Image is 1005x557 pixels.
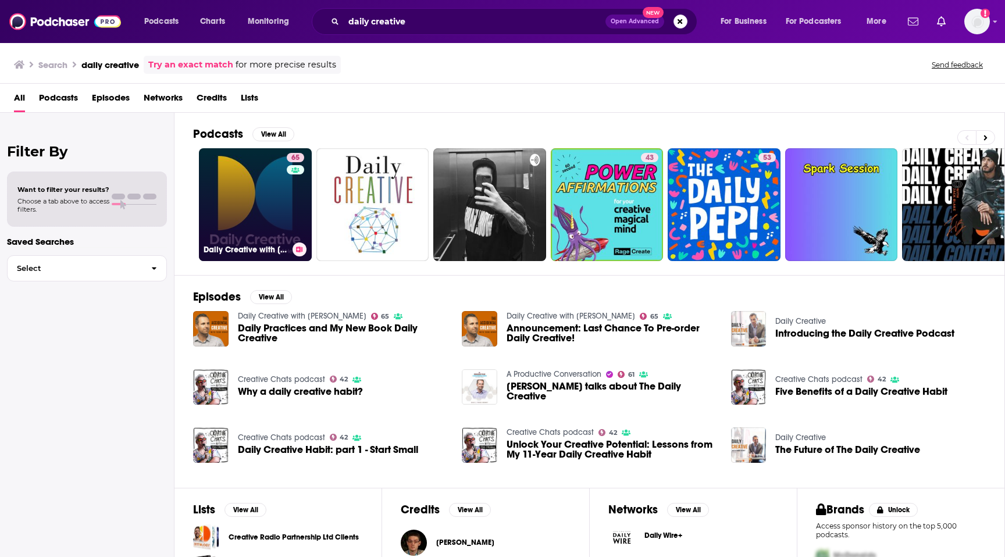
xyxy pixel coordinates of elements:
[238,387,363,397] a: Why a daily creative habit?
[287,153,304,162] a: 65
[197,88,227,112] span: Credits
[401,530,427,556] img: Thomas Munier
[371,313,390,320] a: 65
[763,152,771,164] span: 53
[869,503,918,517] button: Unlock
[330,376,348,383] a: 42
[507,323,717,343] a: Announcement: Last Chance To Pre-order Daily Creative!
[605,15,664,28] button: Open AdvancedNew
[9,10,121,33] img: Podchaser - Follow, Share and Rate Podcasts
[608,524,635,551] img: Daily Wire+ logo
[238,433,325,442] a: Creative Chats podcast
[340,435,348,440] span: 42
[507,427,594,437] a: Creative Chats podcast
[148,58,233,72] a: Try an exact match
[224,503,266,517] button: View All
[401,502,491,517] a: CreditsView All
[608,502,709,517] a: NetworksView All
[650,314,658,319] span: 65
[608,524,778,551] a: Daily Wire+ logoDaily Wire+
[38,59,67,70] h3: Search
[381,314,389,319] span: 65
[193,12,232,31] a: Charts
[775,316,826,326] a: Daily Creative
[436,538,494,547] span: [PERSON_NAME]
[248,13,289,30] span: Monitoring
[640,313,658,320] a: 65
[193,290,241,304] h2: Episodes
[291,152,300,164] span: 65
[775,445,920,455] a: The Future of The Daily Creative
[193,311,229,347] img: Daily Practices and My New Book Daily Creative
[644,531,682,540] span: Daily Wire+
[241,88,258,112] a: Lists
[193,369,229,405] img: Why a daily creative habit?
[252,127,294,141] button: View All
[200,13,225,30] span: Charts
[401,502,440,517] h2: Credits
[964,9,990,34] span: Logged in as cduhigg
[858,12,901,31] button: open menu
[136,12,194,31] button: open menu
[340,377,348,382] span: 42
[611,19,659,24] span: Open Advanced
[712,12,781,31] button: open menu
[238,311,366,321] a: Daily Creative with Todd Henry
[609,430,617,435] span: 42
[17,197,109,213] span: Choose a tab above to access filters.
[144,88,183,112] span: Networks
[229,531,359,544] a: Creative Radio Partnership Ltd Clients
[775,329,954,338] a: Introducing the Daily Creative Podcast
[81,59,139,70] h3: daily creative
[193,524,219,550] span: Creative Radio Partnership Ltd Clients
[598,429,617,436] a: 42
[668,148,781,261] a: 53
[199,148,312,261] a: 65Daily Creative with [PERSON_NAME]
[721,13,767,30] span: For Business
[867,376,886,383] a: 42
[731,311,767,347] img: Introducing the Daily Creative Podcast
[628,372,635,377] span: 61
[238,445,418,455] span: Daily Creative Habit: part 1 - Start Small
[731,427,767,463] img: The Future of The Daily Creative
[643,7,664,18] span: New
[238,323,448,343] a: Daily Practices and My New Book Daily Creative
[462,311,497,347] img: Announcement: Last Chance To Pre-order Daily Creative!
[903,12,923,31] a: Show notifications dropdown
[144,13,179,30] span: Podcasts
[778,12,858,31] button: open menu
[964,9,990,34] button: Show profile menu
[436,538,494,547] a: Thomas Munier
[507,381,717,401] a: Todd Henry talks about The Daily Creative
[775,433,826,442] a: Daily Creative
[462,427,497,463] img: Unlock Your Creative Potential: Lessons from My 11-Year Daily Creative Habit
[462,369,497,405] img: Todd Henry talks about The Daily Creative
[507,440,717,459] span: Unlock Your Creative Potential: Lessons from My 11-Year Daily Creative Habit
[507,369,601,379] a: A Productive Conversation
[323,8,708,35] div: Search podcasts, credits, & more...
[775,374,863,384] a: Creative Chats podcast
[7,255,167,281] button: Select
[551,148,664,261] a: 43
[39,88,78,112] a: Podcasts
[238,374,325,384] a: Creative Chats podcast
[193,127,243,141] h2: Podcasts
[981,9,990,18] svg: Add a profile image
[250,290,292,304] button: View All
[731,369,767,405] img: Five Benefits of a Daily Creative Habit
[758,153,776,162] a: 53
[964,9,990,34] img: User Profile
[775,387,947,397] a: Five Benefits of a Daily Creative Habit
[507,311,635,321] a: Daily Creative with Todd Henry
